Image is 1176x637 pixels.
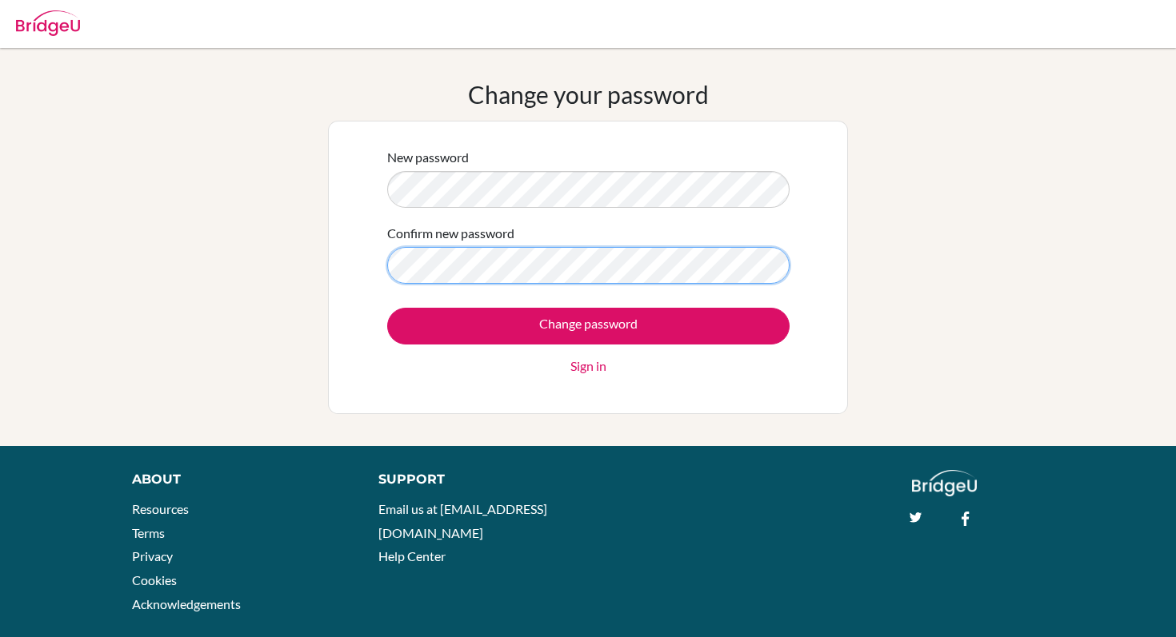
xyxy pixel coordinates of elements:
[468,80,709,109] h1: Change your password
[570,356,606,376] a: Sign in
[132,525,165,540] a: Terms
[132,572,177,587] a: Cookies
[387,224,514,243] label: Confirm new password
[387,148,469,167] label: New password
[378,501,547,540] a: Email us at [EMAIL_ADDRESS][DOMAIN_NAME]
[912,470,977,496] img: logo_white@2x-f4f0deed5e89b7ecb1c2cc34c3e3d731f90f0f143d5ea2071677605dd97b5244.png
[16,10,80,36] img: Bridge-U
[132,501,189,516] a: Resources
[378,470,572,489] div: Support
[378,548,446,563] a: Help Center
[132,548,173,563] a: Privacy
[387,308,790,344] input: Change password
[132,596,241,611] a: Acknowledgements
[132,470,342,489] div: About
